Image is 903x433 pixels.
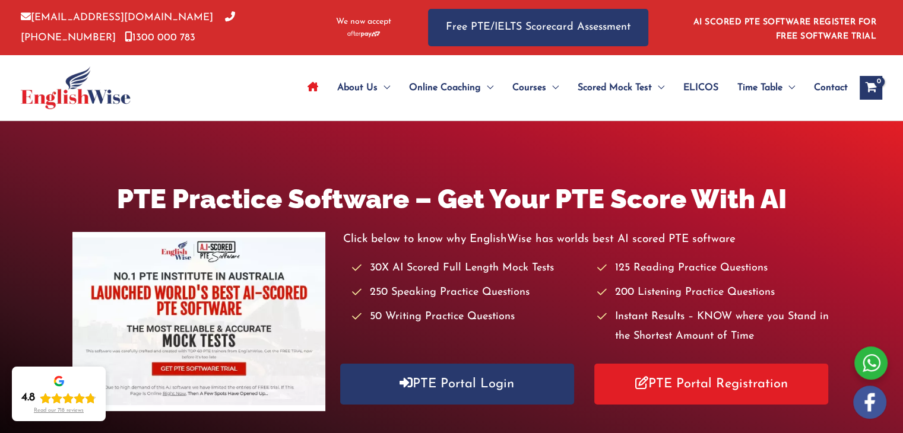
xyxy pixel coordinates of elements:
a: Online CoachingMenu Toggle [400,67,503,109]
span: Scored Mock Test [578,67,652,109]
p: Click below to know why EnglishWise has worlds best AI scored PTE software [343,230,831,249]
span: Menu Toggle [652,67,664,109]
span: Menu Toggle [546,67,559,109]
img: pte-institute-main [72,232,325,411]
a: Scored Mock TestMenu Toggle [568,67,674,109]
span: Contact [814,67,848,109]
a: View Shopping Cart, empty [860,76,882,100]
a: ELICOS [674,67,728,109]
img: Afterpay-Logo [347,31,380,37]
span: Menu Toggle [378,67,390,109]
span: Courses [512,67,546,109]
a: AI SCORED PTE SOFTWARE REGISTER FOR FREE SOFTWARE TRIAL [693,18,877,41]
span: Menu Toggle [782,67,795,109]
li: 200 Listening Practice Questions [597,283,831,303]
a: 1300 000 783 [125,33,195,43]
li: 125 Reading Practice Questions [597,259,831,278]
span: Online Coaching [409,67,481,109]
li: 50 Writing Practice Questions [352,307,586,327]
a: Free PTE/IELTS Scorecard Assessment [428,9,648,46]
div: 4.8 [21,391,35,405]
aside: Header Widget 1 [686,8,882,47]
li: 30X AI Scored Full Length Mock Tests [352,259,586,278]
span: Menu Toggle [481,67,493,109]
a: Time TableMenu Toggle [728,67,804,109]
a: Contact [804,67,848,109]
a: About UsMenu Toggle [328,67,400,109]
a: [PHONE_NUMBER] [21,12,235,42]
h1: PTE Practice Software – Get Your PTE Score With AI [72,180,831,218]
a: [EMAIL_ADDRESS][DOMAIN_NAME] [21,12,213,23]
a: PTE Portal Registration [594,364,828,405]
img: cropped-ew-logo [21,66,131,109]
li: 250 Speaking Practice Questions [352,283,586,303]
img: white-facebook.png [853,386,886,419]
span: Time Table [737,67,782,109]
a: CoursesMenu Toggle [503,67,568,109]
div: Read our 718 reviews [34,407,84,414]
span: ELICOS [683,67,718,109]
nav: Site Navigation: Main Menu [298,67,848,109]
a: PTE Portal Login [340,364,574,405]
li: Instant Results – KNOW where you Stand in the Shortest Amount of Time [597,307,831,347]
div: Rating: 4.8 out of 5 [21,391,96,405]
span: About Us [337,67,378,109]
span: We now accept [336,16,391,28]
